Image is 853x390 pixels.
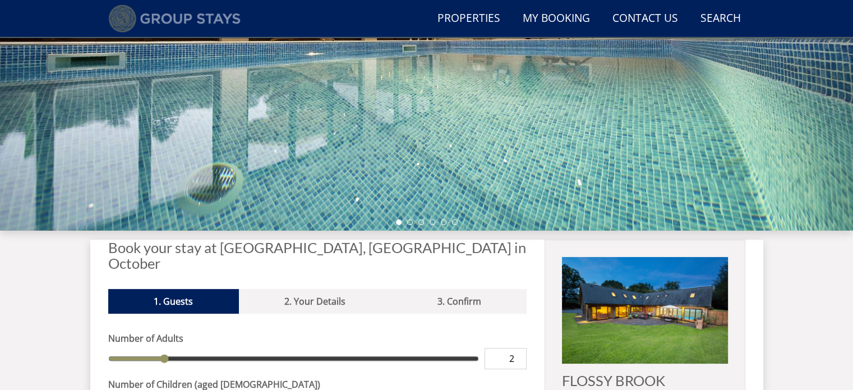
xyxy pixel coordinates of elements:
a: Properties [433,6,505,31]
a: 3. Confirm [391,289,527,314]
h2: Book your stay at [GEOGRAPHIC_DATA], [GEOGRAPHIC_DATA] in October [108,240,527,271]
a: My Booking [518,6,594,31]
label: Number of Adults [108,332,527,345]
img: An image of 'FLOSSY BROOK' [562,257,727,364]
a: 2. Your Details [239,289,391,314]
h2: FLOSSY BROOK [562,373,727,388]
a: Search [696,6,745,31]
a: Contact Us [608,6,683,31]
img: Group Stays [108,4,241,33]
a: 1. Guests [108,289,239,314]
